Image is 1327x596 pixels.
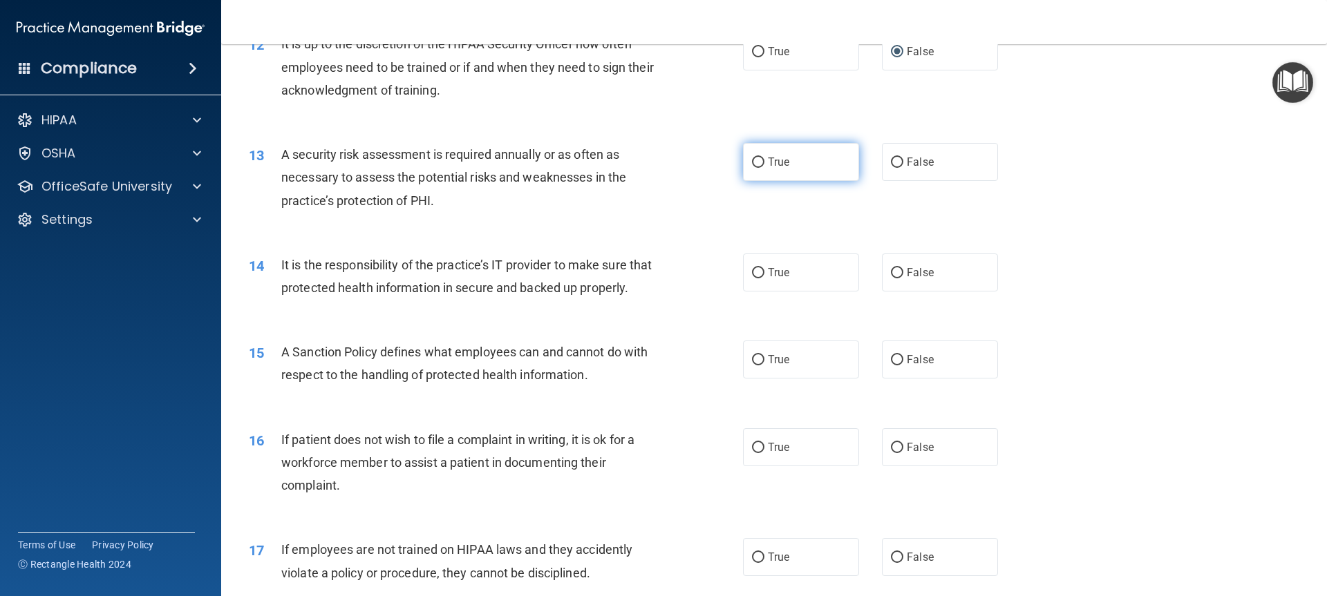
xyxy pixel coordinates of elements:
[41,145,76,162] p: OSHA
[17,112,201,128] a: HIPAA
[768,550,789,564] span: True
[907,266,934,279] span: False
[249,37,264,53] span: 12
[281,258,652,295] span: It is the responsibility of the practice’s IT provider to make sure that protected health informa...
[281,37,654,97] span: It is up to the discretion of the HIPAA Security Officer how often employees need to be trained o...
[752,268,764,278] input: True
[768,155,789,169] span: True
[17,211,201,228] a: Settings
[281,147,626,207] span: A security risk assessment is required annually or as often as necessary to assess the potential ...
[18,557,131,571] span: Ⓒ Rectangle Health 2024
[752,443,764,453] input: True
[249,147,264,164] span: 13
[281,432,634,492] span: If patient does not wish to file a complaint in writing, it is ok for a workforce member to assis...
[891,268,903,278] input: False
[17,145,201,162] a: OSHA
[281,542,632,579] span: If employees are not trained on HIPAA laws and they accidently violate a policy or procedure, the...
[92,538,154,552] a: Privacy Policy
[41,112,77,128] p: HIPAA
[907,155,934,169] span: False
[17,15,205,42] img: PMB logo
[281,345,648,382] span: A Sanction Policy defines what employees can and cannot do with respect to the handling of protec...
[768,45,789,58] span: True
[752,552,764,563] input: True
[249,258,264,274] span: 14
[768,441,789,454] span: True
[891,157,903,168] input: False
[752,157,764,168] input: True
[41,211,93,228] p: Settings
[41,178,172,195] p: OfficeSafe University
[891,355,903,365] input: False
[907,441,934,454] span: False
[249,345,264,361] span: 15
[891,552,903,563] input: False
[768,353,789,366] span: True
[891,47,903,57] input: False
[18,538,75,552] a: Terms of Use
[17,178,201,195] a: OfficeSafe University
[907,353,934,366] span: False
[752,47,764,57] input: True
[891,443,903,453] input: False
[41,59,137,78] h4: Compliance
[907,45,934,58] span: False
[907,550,934,564] span: False
[768,266,789,279] span: True
[249,432,264,449] span: 16
[752,355,764,365] input: True
[1272,62,1313,103] button: Open Resource Center
[249,542,264,559] span: 17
